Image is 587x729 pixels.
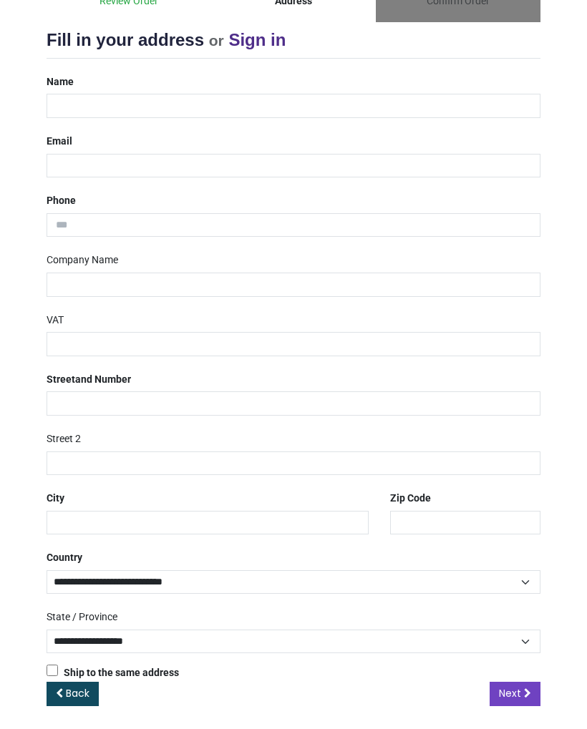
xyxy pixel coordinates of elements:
label: Street [47,368,131,392]
input: Ship to the same address [47,665,58,676]
label: Company Name [47,248,118,273]
label: Ship to the same address [47,665,179,680]
label: Phone [47,189,76,213]
label: State / Province [47,605,117,630]
label: Street 2 [47,427,81,451]
label: City [47,486,64,511]
label: Country [47,546,82,570]
span: Fill in your address [47,30,204,49]
span: Next [499,686,521,700]
span: Back [66,686,89,700]
a: Back [47,682,99,706]
a: Sign in [228,30,286,49]
label: Zip Code [390,486,431,511]
small: or [209,32,224,49]
span: and Number [75,373,131,385]
label: VAT [47,308,64,333]
a: Next [490,682,540,706]
label: Name [47,70,74,94]
label: Email [47,129,72,154]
